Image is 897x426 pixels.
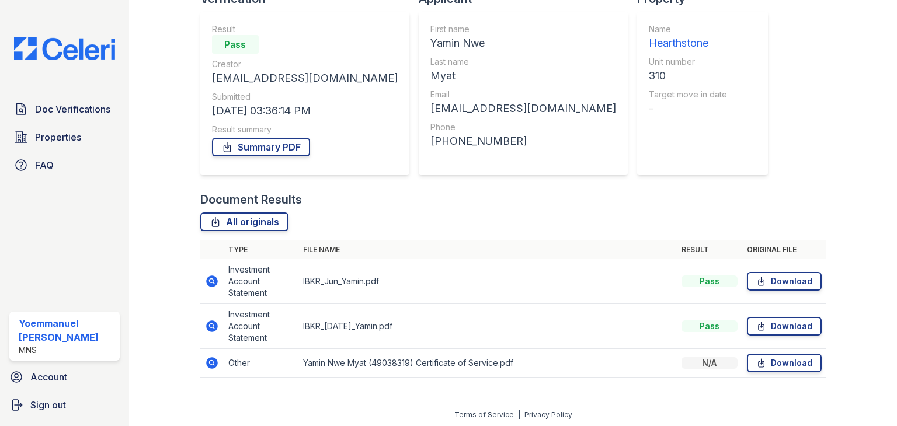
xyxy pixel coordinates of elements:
td: Yamin Nwe Myat (49038319) Certificate of Service.pdf [298,349,677,378]
a: FAQ [9,153,120,177]
div: MNS [19,344,115,356]
span: FAQ [35,158,54,172]
span: Sign out [30,398,66,412]
div: Email [430,89,616,100]
div: [EMAIL_ADDRESS][DOMAIN_NAME] [430,100,616,117]
div: Pass [682,320,738,332]
div: First name [430,23,616,35]
th: Type [224,240,298,259]
div: [PHONE_NUMBER] [430,133,616,149]
div: Last name [430,56,616,68]
th: Result [677,240,742,259]
div: Pass [682,275,738,287]
div: Creator [212,58,398,70]
th: File name [298,240,677,259]
a: All originals [200,212,288,231]
a: Properties [9,125,120,149]
div: Target move in date [649,89,727,100]
td: IBKR_[DATE]_Yamin.pdf [298,304,677,349]
div: Yamin Nwe [430,35,616,51]
div: Submitted [212,91,398,103]
a: Account [5,365,124,389]
div: - [649,100,727,117]
td: Other [224,349,298,378]
a: Name Hearthstone [649,23,727,51]
div: [EMAIL_ADDRESS][DOMAIN_NAME] [212,70,398,86]
th: Original file [742,240,826,259]
a: Doc Verifications [9,97,120,121]
a: Terms of Service [454,410,514,419]
a: Download [747,272,822,291]
a: Sign out [5,393,124,417]
td: IBKR_Jun_Yamin.pdf [298,259,677,304]
td: Investment Account Statement [224,259,298,304]
img: CE_Logo_Blue-a8612792a0a2168367f1c8372b55b34899dd931a85d93a1a3d3e32e68fde9ad4.png [5,37,124,60]
div: Unit number [649,56,727,68]
div: [DATE] 03:36:14 PM [212,103,398,119]
div: Phone [430,121,616,133]
div: Result summary [212,124,398,135]
div: Result [212,23,398,35]
div: Pass [212,35,259,54]
a: Download [747,354,822,372]
div: Yoemmanuel [PERSON_NAME] [19,316,115,344]
div: N/A [682,357,738,369]
div: Hearthstone [649,35,727,51]
div: Document Results [200,191,302,208]
span: Properties [35,130,81,144]
a: Download [747,317,822,336]
div: 310 [649,68,727,84]
div: Name [649,23,727,35]
a: Privacy Policy [524,410,572,419]
span: Doc Verifications [35,102,110,116]
span: Account [30,370,67,384]
a: Summary PDF [212,138,310,156]
td: Investment Account Statement [224,304,298,349]
div: | [518,410,520,419]
div: Myat [430,68,616,84]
